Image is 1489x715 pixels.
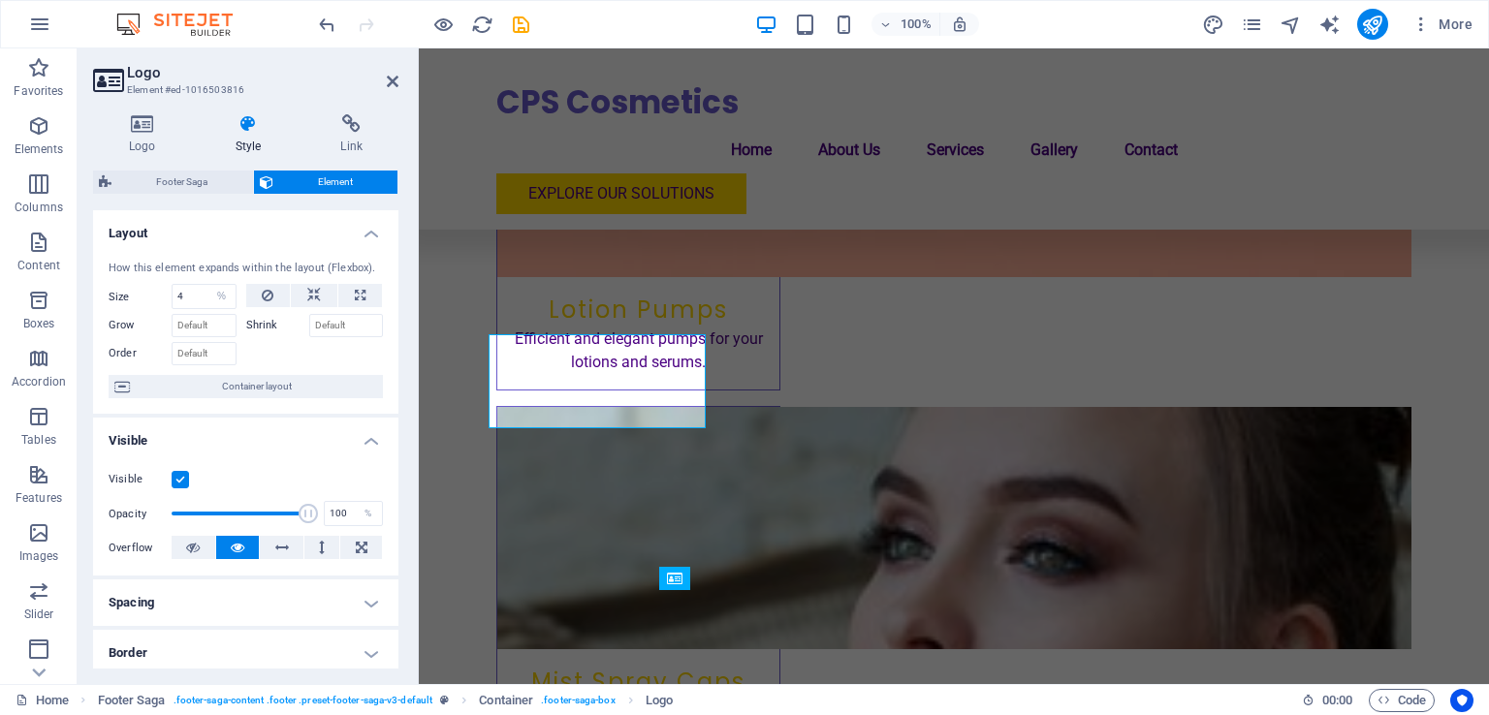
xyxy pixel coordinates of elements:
label: Opacity [109,509,172,519]
span: . footer-saga-content .footer .preset-footer-saga-v3-default [174,689,432,712]
input: Default [172,342,237,365]
label: Order [109,342,172,365]
span: Code [1378,689,1426,712]
p: Boxes [23,316,55,331]
span: Click to select. Double-click to edit [646,689,673,712]
button: design [1202,13,1225,36]
h4: Link [304,114,398,155]
nav: breadcrumb [98,689,674,712]
input: Default [172,314,237,337]
h4: Spacing [93,579,398,626]
span: 00 00 [1322,689,1352,712]
h4: Style [200,114,305,155]
span: Click to select. Double-click to edit [98,689,166,712]
p: Images [19,548,59,564]
button: Code [1369,689,1435,712]
h4: Border [93,630,398,676]
span: . footer-saga-box [541,689,616,712]
i: AI Writer [1318,14,1341,36]
button: Footer Saga [93,171,253,194]
span: More [1411,15,1473,34]
label: Size [109,292,172,302]
button: text_generator [1318,13,1342,36]
a: Click to cancel selection. Double-click to open Pages [16,689,69,712]
p: Favorites [14,83,63,99]
button: navigator [1280,13,1303,36]
span: Click to select. Double-click to edit [479,689,533,712]
label: Overflow [109,537,172,560]
i: Design (Ctrl+Alt+Y) [1202,14,1224,36]
span: Footer Saga [117,171,247,194]
p: Columns [15,200,63,215]
button: Usercentrics [1450,689,1473,712]
p: Content [17,258,60,273]
div: How this element expands within the layout (Flexbox). [109,261,383,277]
button: pages [1241,13,1264,36]
h4: Visible [93,418,398,452]
button: More [1404,9,1480,40]
input: Default [309,314,384,337]
p: Elements [15,141,64,157]
h4: Logo [93,114,200,155]
iframe: To enrich screen reader interactions, please activate Accessibility in Grammarly extension settings [419,48,1489,684]
span: : [1336,693,1339,707]
div: % [355,502,382,525]
h6: Session time [1302,689,1353,712]
button: Container layout [109,375,383,398]
h3: Element #ed-1016503816 [127,81,360,99]
i: This element is a customizable preset [440,695,449,705]
label: Visible [109,468,172,491]
p: Tables [21,432,56,448]
i: Navigator [1280,14,1302,36]
button: Element [254,171,398,194]
h4: Layout [93,210,398,245]
label: Grow [109,314,172,337]
button: publish [1357,9,1388,40]
h2: Logo [127,64,398,81]
i: Pages (Ctrl+Alt+S) [1241,14,1263,36]
p: Slider [24,606,54,622]
i: Publish [1361,14,1383,36]
span: Container layout [136,375,377,398]
span: Element [279,171,393,194]
label: Shrink [246,314,309,337]
p: Features [16,490,62,506]
p: Accordion [12,374,66,389]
